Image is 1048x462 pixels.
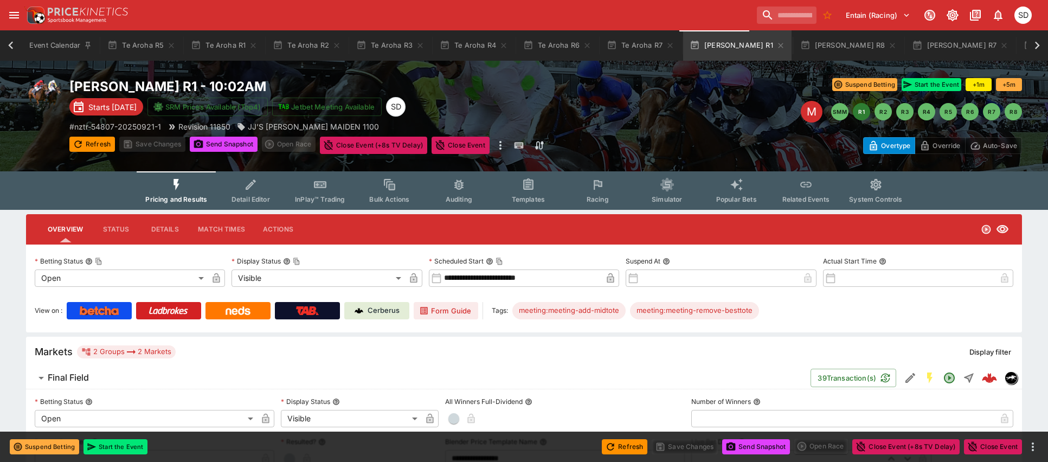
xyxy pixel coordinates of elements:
p: Betting Status [35,256,83,266]
button: Send Snapshot [190,137,258,152]
p: Override [933,140,960,151]
button: Connected to PK [920,5,940,25]
button: Display filter [963,343,1018,361]
button: Suspend At [663,258,670,265]
button: Number of Winners [753,398,761,406]
span: Racing [587,195,609,203]
button: Open [940,368,959,388]
button: more [494,137,507,154]
div: Open [35,269,208,287]
div: Betting Target: cerberus [630,302,759,319]
button: Te Aroha R6 [517,30,598,61]
button: Jetbet Meeting Available [272,98,382,116]
p: Actual Start Time [823,256,877,266]
label: Tags: [492,302,508,319]
button: 39Transaction(s) [811,369,896,387]
button: Refresh [602,439,647,454]
img: Betcha [80,306,119,315]
button: R6 [961,103,979,120]
div: Betting Target: cerberus [512,302,626,319]
button: Auto-Save [965,137,1022,154]
span: Popular Bets [716,195,757,203]
span: meeting:meeting-remove-besttote [630,305,759,316]
button: Edit Detail [901,368,920,388]
p: Betting Status [35,397,83,406]
button: SRM Prices Available (Top4) [147,98,268,116]
img: Neds [226,306,250,315]
button: open drawer [4,5,24,25]
h5: Markets [35,345,73,358]
button: Actual Start Time [879,258,886,265]
button: No Bookmarks [819,7,836,24]
span: meeting:meeting-add-midtote [512,305,626,316]
button: Start the Event [83,439,147,454]
button: Close Event (+8s TV Delay) [852,439,960,454]
button: Scheduled StartCopy To Clipboard [486,258,493,265]
button: Close Event [964,439,1022,454]
button: Copy To Clipboard [496,258,503,265]
button: Straight [959,368,979,388]
div: Stuart Dibb [386,97,406,117]
p: Display Status [232,256,281,266]
p: Scheduled Start [429,256,484,266]
p: JJ’S [PERSON_NAME] MAIDEN 1100 [248,121,379,132]
button: more [1026,440,1039,453]
button: Notifications [988,5,1008,25]
button: R5 [940,103,957,120]
p: All Winners Full-Dividend [445,397,523,406]
span: System Controls [849,195,902,203]
button: [PERSON_NAME] R1 [683,30,792,61]
div: eb1f5ddc-8bc3-49a6-86e9-3cf1a32781b9 [982,370,997,386]
button: Te Aroha R7 [600,30,681,61]
span: Pricing and Results [145,195,207,203]
p: Copy To Clipboard [69,121,161,132]
button: Overtype [863,137,915,154]
svg: Open [943,371,956,384]
button: Actions [254,216,303,242]
div: Event type filters [137,171,911,210]
nav: pagination navigation [831,103,1022,120]
button: Close Event [432,137,490,154]
div: Visible [232,269,404,287]
button: R4 [918,103,935,120]
p: Revision 11850 [178,121,230,132]
button: R8 [1005,103,1022,120]
button: Copy To Clipboard [293,258,300,265]
button: Te Aroha R2 [266,30,348,61]
img: Sportsbook Management [48,18,106,23]
svg: Visible [996,223,1009,236]
span: Detail Editor [232,195,270,203]
button: Documentation [966,5,985,25]
button: Select Tenant [839,7,917,24]
button: SGM Enabled [920,368,940,388]
button: Match Times [189,216,254,242]
p: Starts [DATE] [88,101,137,113]
button: Display Status [332,398,340,406]
span: Templates [512,195,545,203]
button: Overview [39,216,92,242]
div: Edit Meeting [801,101,822,123]
div: split button [262,137,316,152]
p: Cerberus [368,305,400,316]
button: Refresh [69,137,115,152]
button: SMM [831,103,848,120]
label: View on : [35,302,62,319]
button: Te Aroha R4 [433,30,515,61]
button: Details [140,216,189,242]
button: Betting Status [85,398,93,406]
img: Cerberus [355,306,363,315]
button: Display StatusCopy To Clipboard [283,258,291,265]
button: +1m [966,78,992,91]
div: Stuart Dibb [1014,7,1032,24]
img: Ladbrokes [149,306,188,315]
p: Display Status [281,397,330,406]
span: Auditing [446,195,472,203]
p: Number of Winners [691,397,751,406]
p: Auto-Save [983,140,1017,151]
button: R1 [853,103,870,120]
div: Open [35,410,257,427]
button: Status [92,216,140,242]
div: nztr [1005,371,1018,384]
img: PriceKinetics Logo [24,4,46,26]
img: logo-cerberus--red.svg [982,370,997,386]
